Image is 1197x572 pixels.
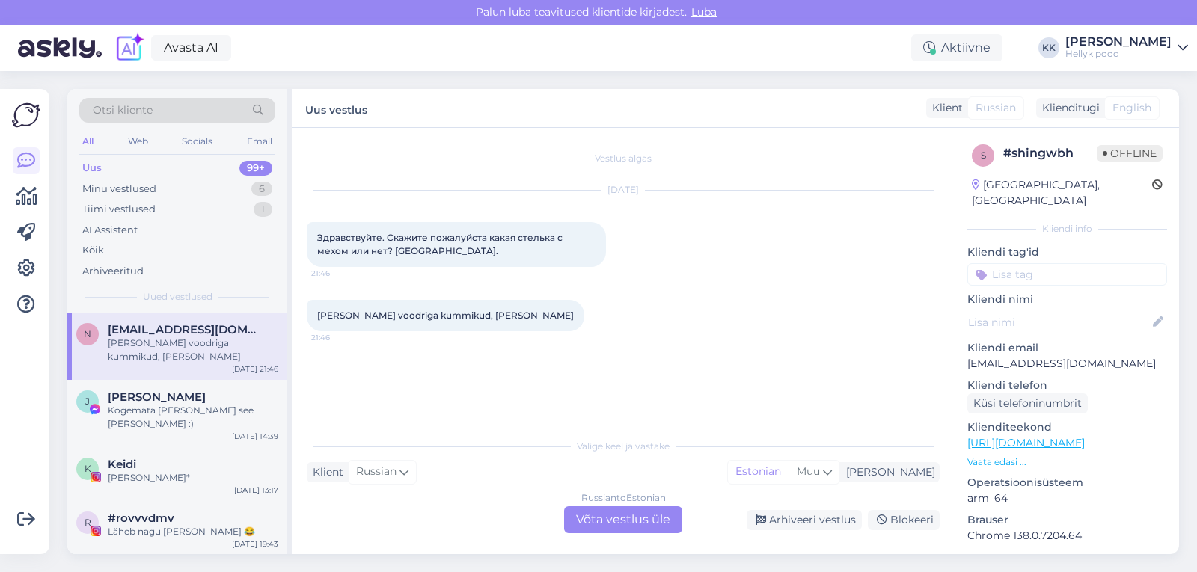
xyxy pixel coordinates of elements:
div: 99+ [239,161,272,176]
span: Offline [1097,145,1163,162]
div: Email [244,132,275,151]
span: English [1112,100,1151,116]
div: Blokeeri [868,510,940,530]
div: Klient [926,100,963,116]
input: Lisa nimi [968,314,1150,330]
div: Aktiivne [911,34,1002,61]
div: Klient [307,464,343,480]
span: #rovvvdmv [108,511,174,525]
div: KK [1038,37,1059,58]
div: [DATE] 19:43 [232,538,278,550]
span: 21:46 [311,332,367,343]
input: Lisa tag [967,263,1167,286]
div: [DATE] 21:46 [232,363,278,375]
div: Russian to Estonian [581,491,666,505]
p: arm_64 [967,490,1167,506]
p: Brauser [967,512,1167,528]
span: r [85,517,91,528]
div: [GEOGRAPHIC_DATA], [GEOGRAPHIC_DATA] [972,177,1152,209]
div: 6 [251,182,272,197]
div: Klienditugi [1036,100,1100,116]
span: 21:46 [311,268,367,279]
div: 1 [254,202,272,217]
a: [URL][DOMAIN_NAME] [967,436,1085,449]
div: [PERSON_NAME] voodriga kummikud, [PERSON_NAME] [108,336,278,363]
div: [PERSON_NAME] [840,464,935,480]
span: [PERSON_NAME] voodriga kummikud, [PERSON_NAME] [317,310,574,321]
div: Socials [179,132,215,151]
span: Johanna-Maria Siilak [108,390,206,404]
div: Minu vestlused [82,182,156,197]
label: Uus vestlus [305,98,367,118]
div: Uus [82,161,102,176]
div: Web [125,132,151,151]
div: Võta vestlus üle [564,506,682,533]
img: Askly Logo [12,101,40,129]
div: [PERSON_NAME]* [108,471,278,485]
div: Läheb nagu [PERSON_NAME] 😂 [108,525,278,538]
div: AI Assistent [82,223,138,238]
div: Kõik [82,243,104,258]
span: Здравствуйте. Скажите пожалуйста какая стелька с мехом или нет? [GEOGRAPHIC_DATA]. [317,232,565,256]
p: Vaata edasi ... [967,455,1167,469]
span: Russian [356,464,397,480]
span: Muu [797,464,820,478]
div: Arhiveeri vestlus [747,510,862,530]
div: [DATE] [307,183,940,197]
p: Kliendi nimi [967,292,1167,307]
p: [EMAIL_ADDRESS][DOMAIN_NAME] [967,356,1167,372]
span: J [85,396,90,407]
p: Chrome 138.0.7204.64 [967,528,1167,544]
div: Hellyk pood [1065,48,1172,60]
p: Kliendi email [967,340,1167,356]
div: Vestlus algas [307,152,940,165]
p: Kliendi telefon [967,378,1167,393]
span: Uued vestlused [143,290,212,304]
div: Kliendi info [967,222,1167,236]
div: Tiimi vestlused [82,202,156,217]
div: Valige keel ja vastake [307,440,940,453]
span: Luba [687,5,721,19]
div: Estonian [728,461,789,483]
span: Russian [976,100,1016,116]
span: K [85,463,91,474]
div: All [79,132,97,151]
div: # shingwbh [1003,144,1097,162]
span: s [981,150,986,161]
p: Operatsioonisüsteem [967,475,1167,490]
div: [DATE] 13:17 [234,485,278,496]
div: [PERSON_NAME] [1065,36,1172,48]
div: [DATE] 14:39 [232,431,278,442]
div: Arhiveeritud [82,264,144,279]
a: Avasta AI [151,35,231,61]
span: n [84,328,91,339]
span: Otsi kliente [93,102,153,118]
span: nataljal@list.ru [108,323,263,336]
p: Klienditeekond [967,419,1167,435]
div: Kogemata [PERSON_NAME] see [PERSON_NAME] :) [108,404,278,431]
a: [PERSON_NAME]Hellyk pood [1065,36,1188,60]
span: Keidi [108,458,136,471]
p: Kliendi tag'id [967,245,1167,260]
img: explore-ai [114,32,145,64]
div: Küsi telefoninumbrit [967,393,1088,413]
